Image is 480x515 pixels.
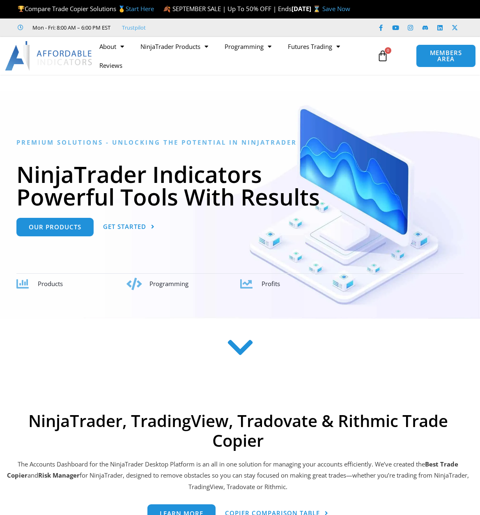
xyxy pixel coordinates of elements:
a: 0 [365,44,401,68]
a: Trustpilot [122,23,146,32]
span: Get Started [103,224,146,230]
p: The Accounts Dashboard for the NinjaTrader Desktop Platform is an all in one solution for managin... [4,459,472,493]
a: Programming [216,37,280,56]
h6: Premium Solutions - Unlocking the Potential in NinjaTrader [16,139,464,146]
h1: NinjaTrader Indicators Powerful Tools With Results [16,163,464,208]
span: 0 [385,47,391,54]
img: LogoAI | Affordable Indicators – NinjaTrader [5,41,93,71]
a: Our Products [16,218,94,236]
span: Products [38,279,63,288]
img: 🏆 [18,6,24,12]
span: MEMBERS AREA [425,50,467,62]
a: About [91,37,132,56]
span: Profits [262,279,280,288]
nav: Menu [91,37,374,75]
a: Futures Trading [280,37,348,56]
span: Programming [149,279,188,288]
a: MEMBERS AREA [416,44,476,67]
a: Start Here [126,5,154,13]
span: 🍂 SEPTEMBER SALE | Up To 50% OFF | Ends [163,5,292,13]
span: Compare Trade Copier Solutions 🥇 [18,5,154,13]
strong: Risk Manager [38,471,80,479]
a: Get Started [103,218,155,236]
span: Our Products [29,224,81,230]
span: Mon - Fri: 8:00 AM – 6:00 PM EST [30,23,110,32]
h2: NinjaTrader, TradingView, Tradovate & Rithmic Trade Copier [4,411,472,450]
a: Reviews [91,56,131,75]
a: Save Now [322,5,350,13]
a: NinjaTrader Products [132,37,216,56]
strong: [DATE] ⌛ [292,5,322,13]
